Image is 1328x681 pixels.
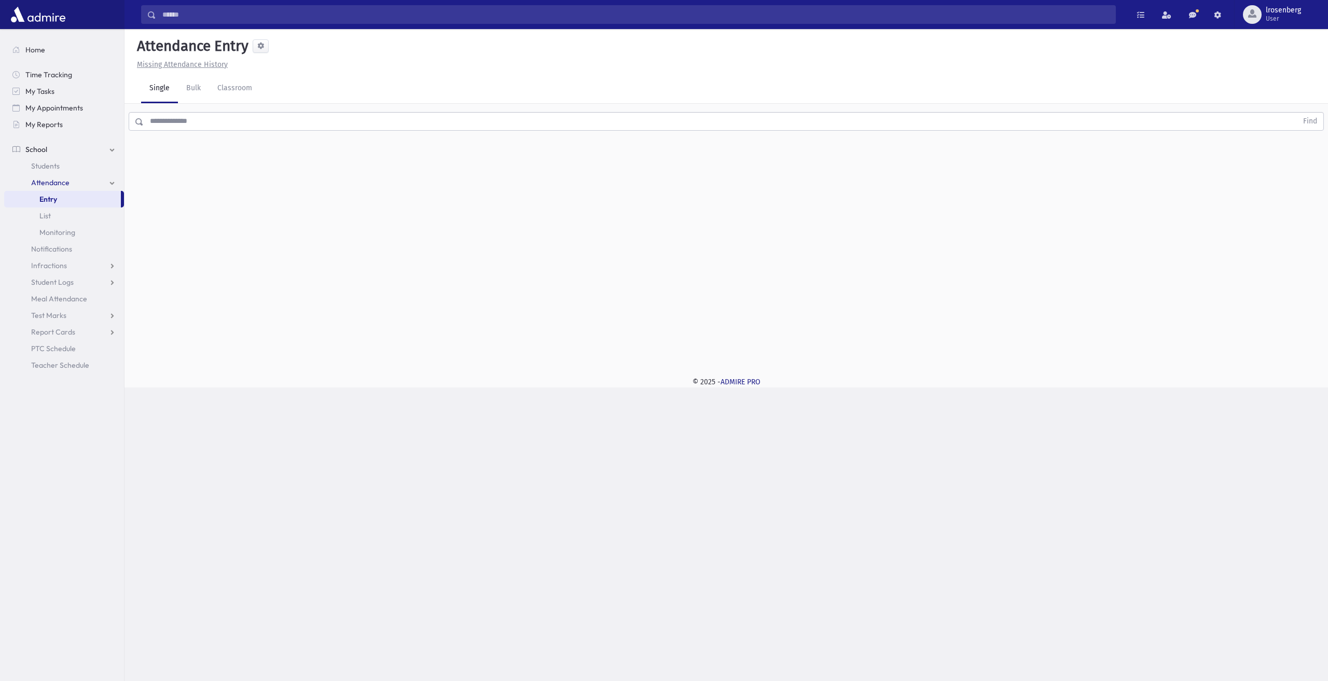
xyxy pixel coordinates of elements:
a: Report Cards [4,324,124,340]
span: Monitoring [39,228,75,237]
a: Teacher Schedule [4,357,124,373]
a: Time Tracking [4,66,124,83]
a: Attendance [4,174,124,191]
span: My Appointments [25,103,83,113]
span: Time Tracking [25,70,72,79]
a: Bulk [178,74,209,103]
a: My Reports [4,116,124,133]
span: Notifications [31,244,72,254]
a: Home [4,41,124,58]
span: Students [31,161,60,171]
span: PTC Schedule [31,344,76,353]
span: Meal Attendance [31,294,87,303]
img: AdmirePro [8,4,68,25]
a: Entry [4,191,121,207]
span: Entry [39,194,57,204]
button: Find [1297,113,1323,130]
span: My Tasks [25,87,54,96]
span: List [39,211,51,220]
a: School [4,141,124,158]
span: My Reports [25,120,63,129]
span: Test Marks [31,311,66,320]
a: Students [4,158,124,174]
div: © 2025 - [141,377,1311,387]
h5: Attendance Entry [133,37,248,55]
a: List [4,207,124,224]
span: Teacher Schedule [31,360,89,370]
span: Report Cards [31,327,75,337]
a: Missing Attendance History [133,60,228,69]
a: ADMIRE PRO [721,378,760,386]
span: Student Logs [31,277,74,287]
span: Attendance [31,178,70,187]
a: My Appointments [4,100,124,116]
a: PTC Schedule [4,340,124,357]
a: Meal Attendance [4,290,124,307]
span: Infractions [31,261,67,270]
a: Classroom [209,74,260,103]
a: My Tasks [4,83,124,100]
a: Single [141,74,178,103]
span: Home [25,45,45,54]
span: lrosenberg [1266,6,1301,15]
span: School [25,145,47,154]
input: Search [156,5,1115,24]
a: Monitoring [4,224,124,241]
a: Test Marks [4,307,124,324]
u: Missing Attendance History [137,60,228,69]
a: Infractions [4,257,124,274]
a: Notifications [4,241,124,257]
span: User [1266,15,1301,23]
a: Student Logs [4,274,124,290]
